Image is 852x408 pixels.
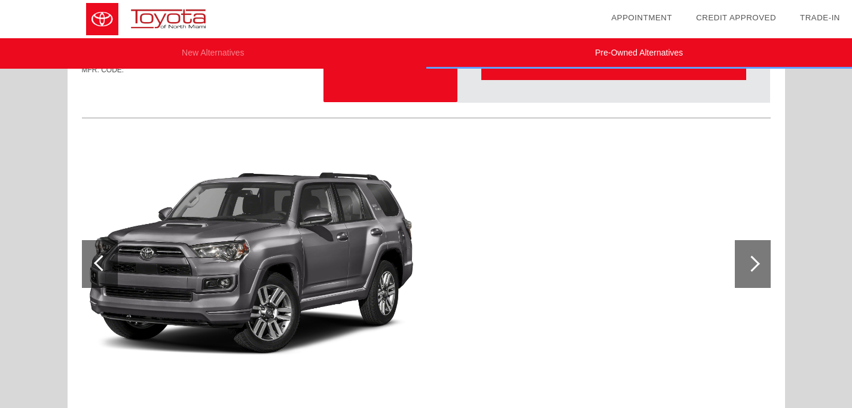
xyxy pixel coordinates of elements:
img: 1L7.jpg [82,137,421,391]
div: Quoted on [DATE] 1:32:51 PM [82,82,771,102]
a: Appointment [611,13,672,22]
a: Trade-In [800,13,840,22]
a: Credit Approved [696,13,776,22]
